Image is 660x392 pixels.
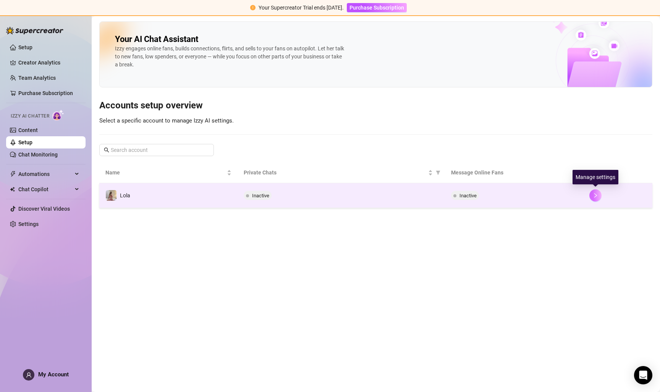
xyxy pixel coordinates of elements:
a: Setup [18,139,32,145]
img: logo-BBDzfeDw.svg [6,27,63,34]
img: Lola [106,190,116,201]
a: Discover Viral Videos [18,206,70,212]
th: Private Chats [238,162,445,183]
span: filter [436,170,440,175]
span: Private Chats [244,168,427,177]
span: filter [573,167,580,178]
div: Open Intercom Messenger [634,366,652,384]
span: Automations [18,168,73,180]
span: Select a specific account to manage Izzy AI settings. [99,117,234,124]
th: Name [99,162,238,183]
h2: Your AI Chat Assistant [115,34,198,45]
span: Chat Copilot [18,183,73,195]
input: Search account [111,146,203,154]
a: Team Analytics [18,75,56,81]
span: Inactive [459,193,477,198]
span: Izzy AI Chatter [11,113,49,120]
img: AI Chatter [52,110,64,121]
button: right [589,189,602,202]
a: Content [18,127,38,133]
span: filter [434,167,442,178]
span: right [593,193,598,198]
a: Creator Analytics [18,56,79,69]
span: exclamation-circle [250,5,256,10]
span: My Account [38,371,69,378]
h3: Accounts setup overview [99,100,652,112]
img: Chat Copilot [10,187,15,192]
a: Purchase Subscription [347,5,407,11]
span: Lola [120,192,130,198]
span: user [26,372,32,378]
div: Izzy engages online fans, builds connections, flirts, and sells to your fans on autopilot. Let he... [115,45,344,69]
a: Setup [18,44,32,50]
img: ai-chatter-content-library-cLFOSyPT.png [534,9,652,87]
div: Manage settings [573,170,618,184]
span: Purchase Subscription [349,5,404,11]
a: Settings [18,221,39,227]
a: Purchase Subscription [18,90,73,96]
a: Chat Monitoring [18,152,58,158]
span: Your Supercreator Trial ends [DATE]. [259,5,344,11]
span: thunderbolt [10,171,16,177]
button: Purchase Subscription [347,3,407,12]
span: Inactive [252,193,269,198]
span: Name [105,168,225,177]
span: Message Online Fans [451,168,571,177]
span: search [104,147,109,153]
